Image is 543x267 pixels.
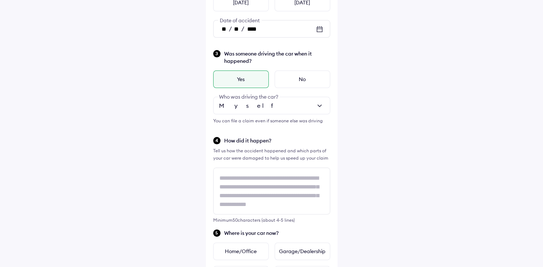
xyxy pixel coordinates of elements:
div: Home/Office [213,243,269,260]
span: Myself [219,102,279,109]
span: Date of accident [218,17,261,24]
span: / [241,25,244,32]
span: Where is your car now? [224,229,330,237]
span: Was someone driving the car when it happened? [224,50,330,65]
div: No [275,70,330,88]
div: Garage/Dealership [275,243,330,260]
div: Yes [213,70,269,88]
span: / [229,25,232,32]
div: Tell us how the accident happened and which parts of your car were damaged to help us speed up yo... [213,147,330,162]
span: How did it happen? [224,137,330,144]
div: You can file a claim even if someone else was driving [213,117,330,125]
div: Minimum 50 characters (about 4-5 lines) [213,217,330,223]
